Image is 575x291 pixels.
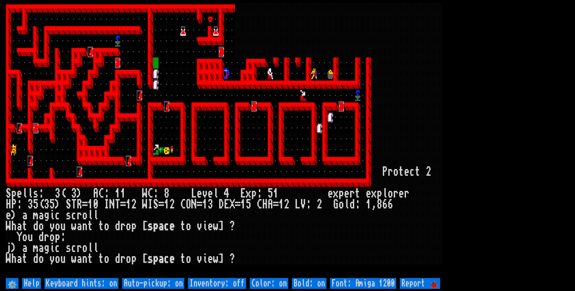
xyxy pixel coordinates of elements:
[38,221,44,232] div: o
[115,253,120,264] div: d
[153,199,159,210] div: S
[38,232,44,243] div: d
[6,210,11,221] div: e
[180,221,186,232] div: t
[120,199,126,210] div: =
[153,188,159,199] div: :
[22,188,28,199] div: l
[28,188,33,199] div: l
[55,243,60,253] div: c
[159,199,164,210] div: =
[180,253,186,264] div: t
[164,188,169,199] div: 8
[186,253,191,264] div: o
[404,166,410,177] div: e
[251,188,257,199] div: p
[88,253,93,264] div: t
[38,188,44,199] div: :
[6,188,11,199] div: S
[71,253,77,264] div: w
[77,253,82,264] div: a
[197,253,202,264] div: v
[393,188,399,199] div: r
[55,210,60,221] div: c
[213,221,219,232] div: w
[93,199,99,210] div: 0
[197,188,202,199] div: e
[213,253,219,264] div: w
[371,188,377,199] div: x
[257,199,262,210] div: C
[153,221,159,232] div: p
[60,253,66,264] div: u
[22,210,28,221] div: a
[17,199,22,210] div: :
[349,199,355,210] div: d
[202,221,208,232] div: i
[38,199,44,210] div: (
[388,188,393,199] div: o
[11,210,17,221] div: )
[169,253,175,264] div: e
[88,243,93,253] div: l
[180,199,186,210] div: C
[77,188,82,199] div: )
[88,221,93,232] div: t
[93,188,99,199] div: A
[159,221,164,232] div: a
[104,188,109,199] div: :
[33,243,38,253] div: m
[6,243,11,253] div: j
[104,253,109,264] div: o
[44,210,49,221] div: g
[197,199,202,210] div: =
[208,199,213,210] div: 3
[240,188,246,199] div: E
[60,221,66,232] div: u
[38,253,44,264] div: o
[66,199,71,210] div: S
[93,243,99,253] div: l
[399,188,404,199] div: e
[115,199,120,210] div: T
[393,166,399,177] div: o
[71,243,77,253] div: c
[382,166,388,177] div: P
[115,221,120,232] div: d
[224,188,229,199] div: 4
[164,199,169,210] div: 1
[22,232,28,243] div: o
[246,188,251,199] div: x
[344,188,349,199] div: e
[257,188,262,199] div: :
[344,199,349,210] div: l
[202,253,208,264] div: i
[306,199,311,210] div: :
[11,221,17,232] div: h
[330,278,396,289] input: Font: Amiga 1200
[197,221,202,232] div: v
[6,221,11,232] div: W
[11,199,17,210] div: P
[82,210,88,221] div: o
[22,278,41,289] input: Help
[208,253,213,264] div: e
[339,188,344,199] div: p
[93,210,99,221] div: l
[333,199,339,210] div: G
[246,199,251,210] div: 5
[169,221,175,232] div: e
[229,253,235,264] div: ?
[399,166,404,177] div: t
[99,253,104,264] div: t
[213,188,219,199] div: l
[273,188,279,199] div: 1
[262,199,268,210] div: H
[250,278,288,289] input: Color: on
[186,199,191,210] div: O
[219,199,224,210] div: D
[273,199,279,210] div: =
[33,253,38,264] div: d
[328,188,333,199] div: e
[66,210,71,221] div: s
